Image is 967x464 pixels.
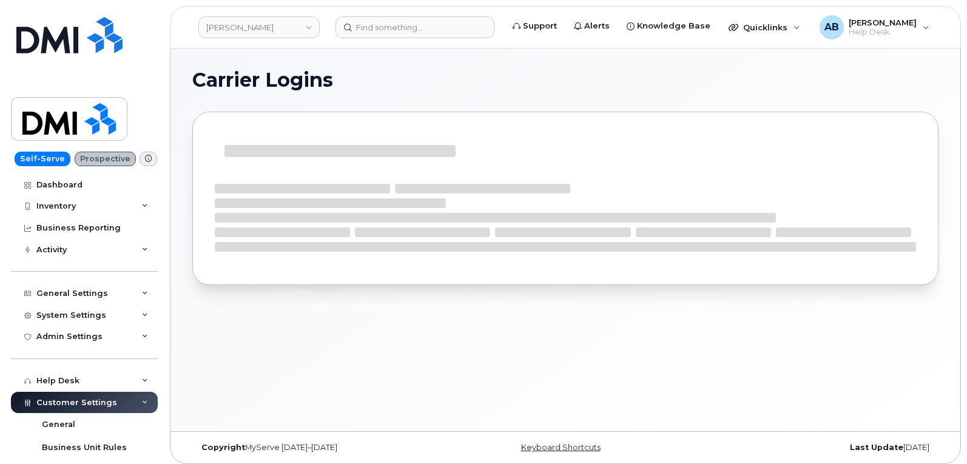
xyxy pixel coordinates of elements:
[201,443,245,452] strong: Copyright
[690,443,938,452] div: [DATE]
[521,443,601,452] a: Keyboard Shortcuts
[850,443,903,452] strong: Last Update
[192,443,441,452] div: MyServe [DATE]–[DATE]
[192,71,333,89] span: Carrier Logins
